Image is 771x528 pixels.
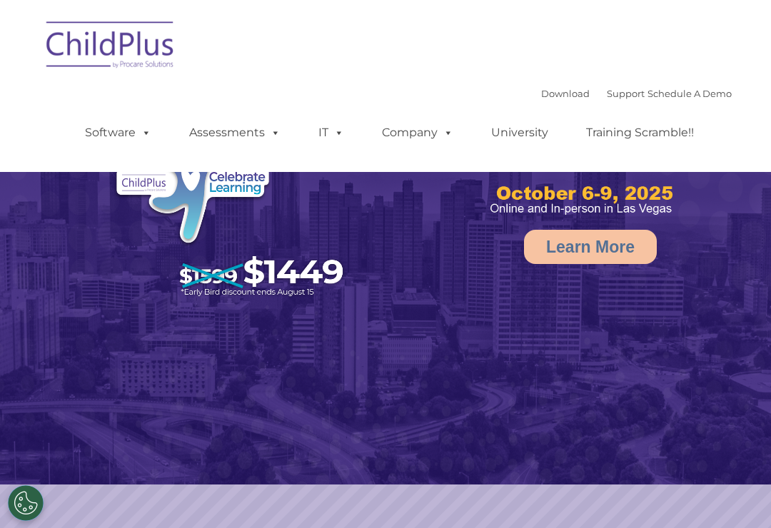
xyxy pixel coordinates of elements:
[8,485,44,521] button: Cookies Settings
[477,118,563,147] a: University
[368,118,468,147] a: Company
[175,118,295,147] a: Assessments
[304,118,358,147] a: IT
[71,118,166,147] a: Software
[541,88,732,99] font: |
[572,118,708,147] a: Training Scramble!!
[607,88,645,99] a: Support
[647,88,732,99] a: Schedule A Demo
[541,88,590,99] a: Download
[524,230,657,264] a: Learn More
[700,460,771,528] iframe: Chat Widget
[39,11,182,83] img: ChildPlus by Procare Solutions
